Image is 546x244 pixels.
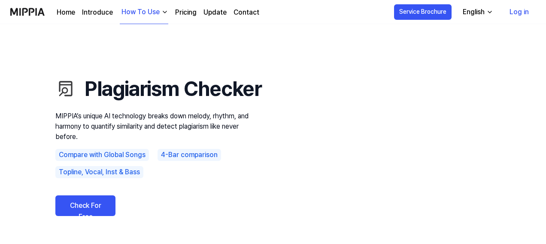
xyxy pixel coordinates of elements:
[456,3,498,21] button: English
[158,149,221,161] div: 4-Bar comparison
[161,9,168,15] img: down
[394,4,452,20] button: Service Brochure
[55,195,115,216] a: Check For Free
[82,7,113,18] a: Introduce
[175,7,197,18] a: Pricing
[120,0,168,24] button: How To Use
[55,166,143,178] div: Topline, Vocal, Inst & Bass
[461,7,486,17] div: English
[203,7,227,18] a: Update
[55,111,261,142] p: MIPPIA’s unique AI technology breaks down melody, rhythm, and harmony to quantify similarity and ...
[57,7,75,18] a: Home
[55,149,149,161] div: Compare with Global Songs
[120,7,161,17] div: How To Use
[234,7,259,18] a: Contact
[55,73,261,104] h1: Plagiarism Checker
